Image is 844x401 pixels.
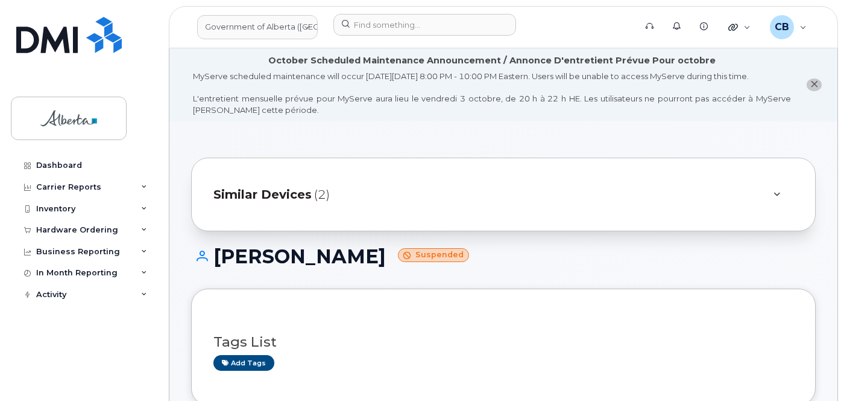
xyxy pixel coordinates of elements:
div: MyServe scheduled maintenance will occur [DATE][DATE] 8:00 PM - 10:00 PM Eastern. Users will be u... [193,71,791,115]
button: close notification [807,79,822,91]
span: Similar Devices [213,186,312,204]
div: October Scheduled Maintenance Announcement / Annonce D'entretient Prévue Pour octobre [268,54,716,67]
a: Add tags [213,355,274,370]
h1: [PERSON_NAME] [191,246,816,267]
small: Suspended [398,248,469,262]
span: (2) [314,186,330,204]
h3: Tags List [213,335,793,350]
